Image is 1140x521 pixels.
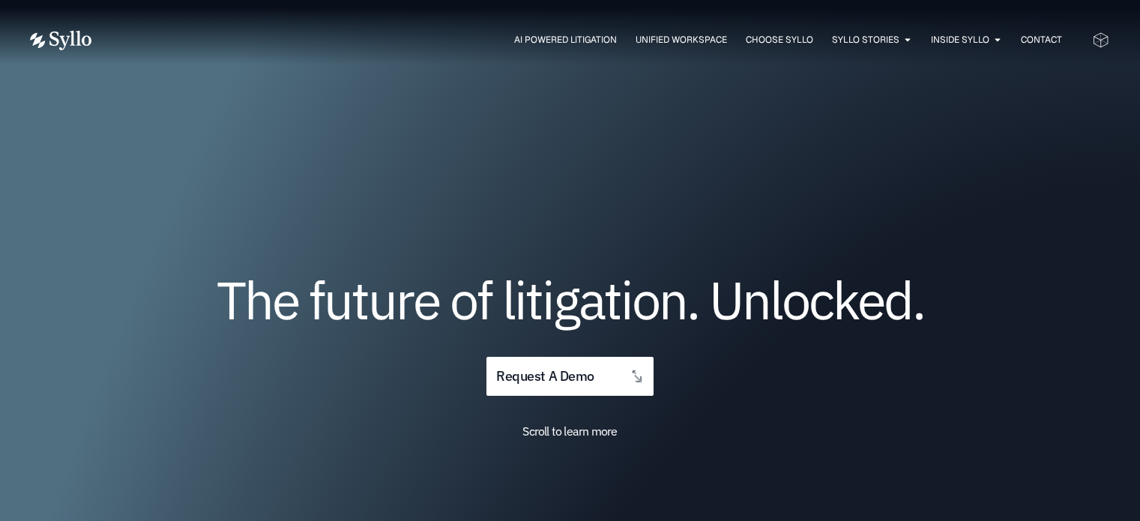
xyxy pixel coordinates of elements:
[121,33,1062,47] nav: Menu
[121,33,1062,47] div: Menu Toggle
[486,357,653,397] a: request a demo
[636,33,727,46] a: Unified Workspace
[30,31,91,50] img: Vector
[514,33,617,46] a: AI Powered Litigation
[522,424,617,439] span: Scroll to learn more
[931,33,989,46] a: Inside Syllo
[121,275,1020,325] h1: The future of litigation. Unlocked.
[1021,33,1062,46] a: Contact
[496,370,594,384] span: request a demo
[832,33,899,46] a: Syllo Stories
[746,33,813,46] a: Choose Syllo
